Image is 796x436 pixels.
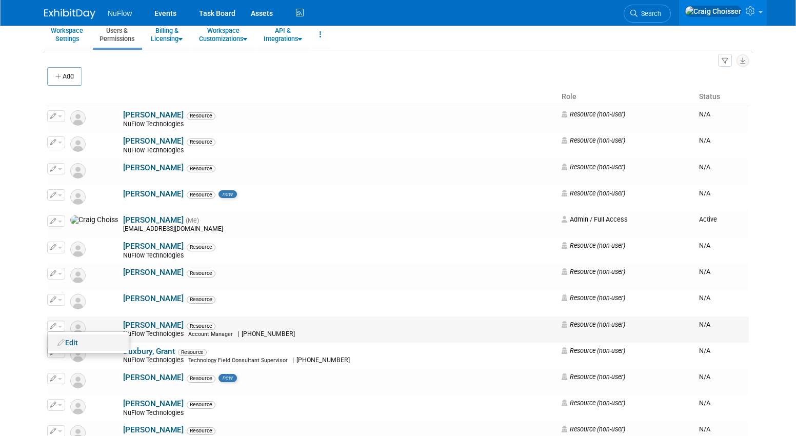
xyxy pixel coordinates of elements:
span: N/A [699,425,710,433]
span: NuFlow Technologies [123,147,187,154]
a: API &Integrations [257,22,309,47]
img: Resource [70,268,86,283]
span: Resource [187,427,215,434]
a: WorkspaceCustomizations [192,22,254,47]
span: Resource [187,270,215,277]
span: Admin / Full Access [562,215,628,223]
a: [PERSON_NAME] [123,189,184,199]
span: | [237,330,239,338]
span: Resource [187,191,215,199]
a: [PERSON_NAME] [123,425,184,434]
a: [PERSON_NAME] [123,268,184,277]
span: Account Manager [188,331,233,338]
a: Duxbury, Grant [123,347,175,356]
div: [EMAIL_ADDRESS][DOMAIN_NAME] [123,225,555,233]
span: Resource [187,401,215,408]
a: [PERSON_NAME] [123,110,184,120]
span: Resource [187,323,215,330]
span: N/A [699,347,710,354]
span: NuFlow Technologies [123,356,187,364]
img: Resource [70,242,86,257]
span: [PHONE_NUMBER] [294,356,353,364]
span: N/A [699,294,710,302]
img: Resource [70,347,86,362]
img: Resource [70,399,86,414]
img: Craig Choisser [70,215,118,225]
img: Resource [70,136,86,152]
a: [PERSON_NAME] [123,136,184,146]
span: Resource (non-user) [562,268,625,275]
th: Role [558,88,695,106]
span: Resource [187,375,215,382]
span: N/A [699,242,710,249]
span: Search [638,10,661,17]
a: [PERSON_NAME] [123,242,184,251]
span: NuFlow [108,9,132,17]
a: [PERSON_NAME] [123,163,184,172]
a: [PERSON_NAME] [123,321,184,330]
img: Craig Choisser [685,6,742,17]
a: WorkspaceSettings [44,22,90,47]
img: Resource [70,110,86,126]
th: Status [695,88,749,106]
span: Active [699,215,717,223]
a: [PERSON_NAME] [123,294,184,303]
span: Resource (non-user) [562,425,625,433]
span: Resource [187,138,215,146]
span: N/A [699,189,710,197]
span: Resource (non-user) [562,189,625,197]
a: Search [624,5,671,23]
a: Edit [48,335,129,350]
span: N/A [699,136,710,144]
span: Resource (non-user) [562,321,625,328]
a: Users &Permissions [93,22,141,47]
span: N/A [699,373,710,381]
img: Resource [70,294,86,309]
span: NuFlow Technologies [123,330,187,338]
a: [PERSON_NAME] [123,399,184,408]
span: | [292,356,294,364]
img: Resource [70,373,86,388]
span: new [218,374,237,382]
img: Resource [70,321,86,336]
span: N/A [699,268,710,275]
span: Resource [187,112,215,120]
span: Resource (non-user) [562,399,625,407]
span: N/A [699,399,710,407]
span: Resource (non-user) [562,294,625,302]
span: [PHONE_NUMBER] [239,330,298,338]
span: Resource (non-user) [562,347,625,354]
span: N/A [699,110,710,118]
span: Technology Field Consultant Supervisor [188,357,288,364]
span: Resource (non-user) [562,163,625,171]
span: Resource (non-user) [562,136,625,144]
a: [PERSON_NAME] [123,215,184,225]
a: [PERSON_NAME] [123,373,184,382]
span: Resource (non-user) [562,373,625,381]
span: NuFlow Technologies [123,409,187,417]
span: Resource (non-user) [562,110,625,118]
span: Resource [187,296,215,303]
span: N/A [699,321,710,328]
button: Add [47,67,82,86]
span: Resource (non-user) [562,242,625,249]
img: Resource [70,163,86,179]
img: ExhibitDay [44,9,95,19]
img: Resource [70,189,86,205]
span: Resource [187,165,215,172]
span: N/A [699,163,710,171]
span: Resource [187,244,215,251]
span: NuFlow Technologies [123,121,187,128]
a: Billing &Licensing [144,22,189,47]
span: (Me) [186,217,199,224]
span: new [218,190,237,199]
span: NuFlow Technologies [123,252,187,259]
span: Resource [178,349,207,356]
